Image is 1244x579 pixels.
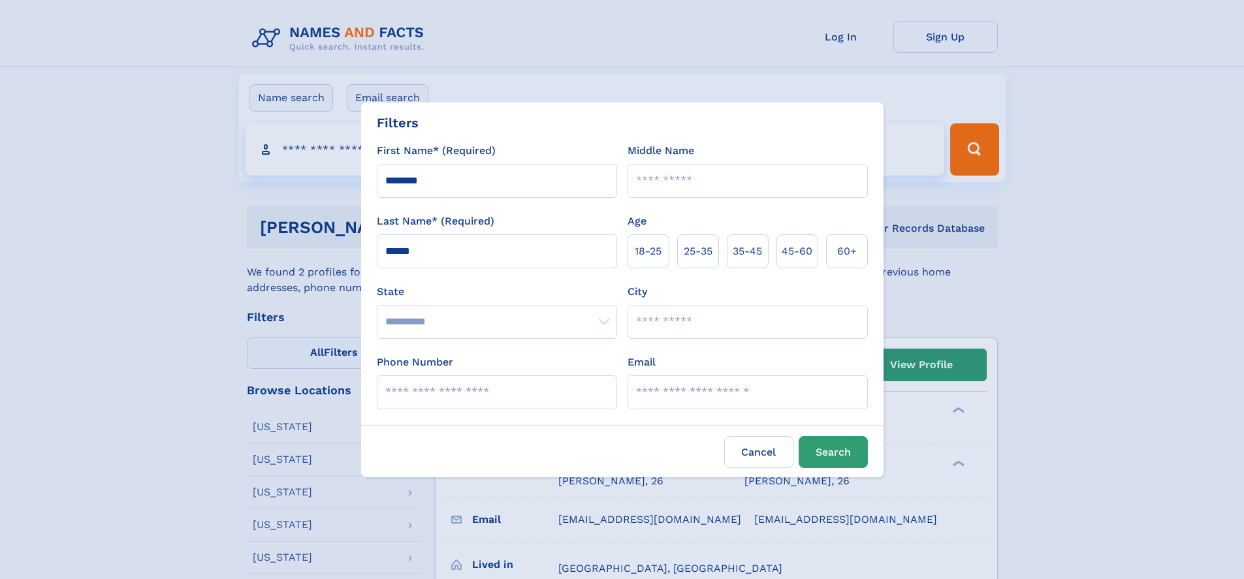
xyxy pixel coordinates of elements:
label: Phone Number [377,354,453,370]
span: 45‑60 [782,243,812,259]
label: First Name* (Required) [377,143,496,159]
label: City [628,284,647,300]
label: Middle Name [628,143,694,159]
span: 25‑35 [684,243,712,259]
label: Age [628,213,646,229]
span: 18‑25 [635,243,662,259]
span: 35‑45 [733,243,762,259]
label: Cancel [724,436,793,468]
button: Search [799,436,868,468]
span: 60+ [837,243,857,259]
label: State [377,284,617,300]
div: Filters [377,113,419,133]
label: Email [628,354,656,370]
label: Last Name* (Required) [377,213,494,229]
